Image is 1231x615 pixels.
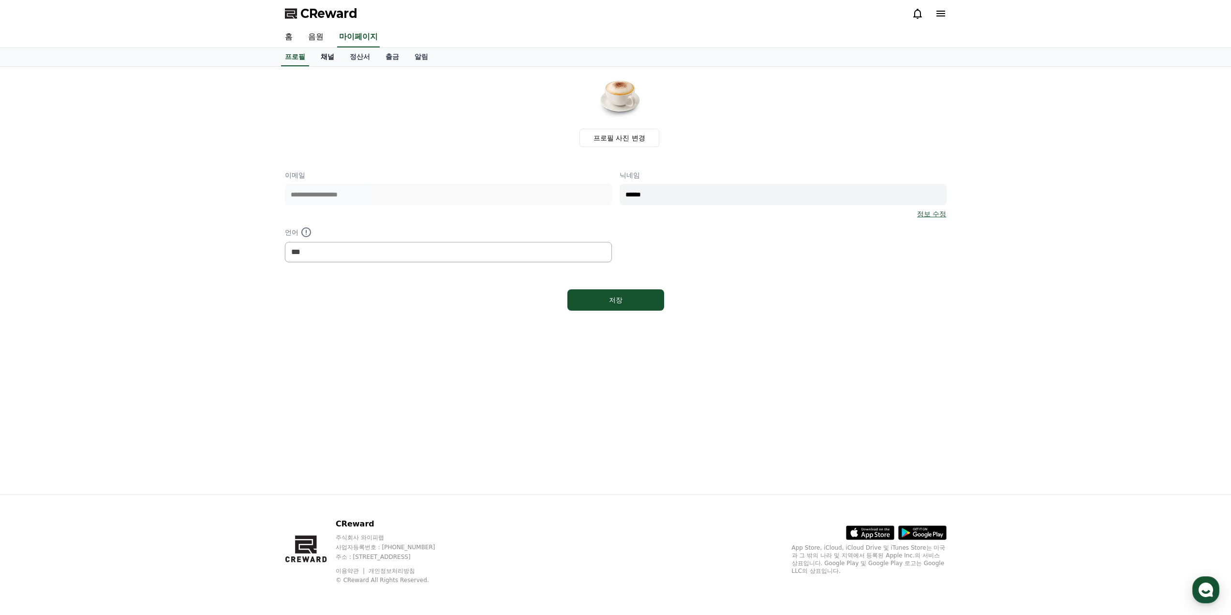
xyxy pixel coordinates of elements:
a: 마이페이지 [337,27,380,47]
img: profile_image [596,75,643,121]
a: 채널 [313,48,342,66]
span: 설정 [149,321,161,329]
a: 음원 [300,27,331,47]
a: 개인정보처리방침 [369,568,415,574]
p: © CReward All Rights Reserved. [336,576,454,584]
p: 사업자등록번호 : [PHONE_NUMBER] [336,543,454,551]
a: 대화 [64,307,125,331]
p: App Store, iCloud, iCloud Drive 및 iTunes Store는 미국과 그 밖의 나라 및 지역에서 등록된 Apple Inc.의 서비스 상표입니다. Goo... [792,544,947,575]
button: 저장 [567,289,664,311]
p: 이메일 [285,170,612,180]
p: 주식회사 와이피랩 [336,534,454,541]
a: 홈 [3,307,64,331]
p: 언어 [285,226,612,238]
p: CReward [336,518,454,530]
div: 저장 [587,295,645,305]
p: 주소 : [STREET_ADDRESS] [336,553,454,561]
a: 홈 [277,27,300,47]
a: 출금 [378,48,407,66]
a: 정보 수정 [917,209,946,219]
label: 프로필 사진 변경 [579,129,659,147]
a: 프로필 [281,48,309,66]
span: 홈 [30,321,36,329]
a: 이용약관 [336,568,366,574]
a: 설정 [125,307,186,331]
a: 알림 [407,48,436,66]
span: 대화 [89,322,100,330]
a: CReward [285,6,357,21]
span: CReward [300,6,357,21]
a: 정산서 [342,48,378,66]
p: 닉네임 [620,170,947,180]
